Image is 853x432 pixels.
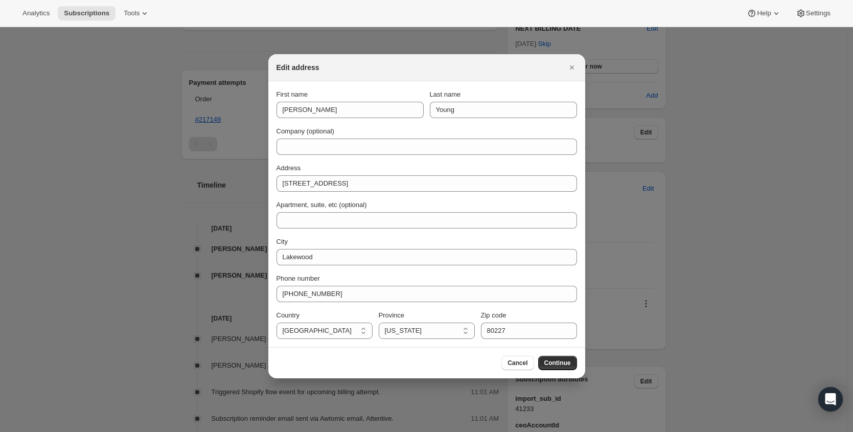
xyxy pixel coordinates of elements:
[16,6,56,20] button: Analytics
[276,90,308,98] span: First name
[276,275,320,282] span: Phone number
[544,359,571,367] span: Continue
[58,6,116,20] button: Subscriptions
[124,9,140,17] span: Tools
[22,9,50,17] span: Analytics
[276,127,334,135] span: Company (optional)
[276,164,301,172] span: Address
[806,9,831,17] span: Settings
[276,62,319,73] h2: Edit address
[379,311,405,319] span: Province
[276,201,367,209] span: Apartment, suite, etc (optional)
[818,387,843,412] div: Open Intercom Messenger
[430,90,461,98] span: Last name
[64,9,109,17] span: Subscriptions
[741,6,787,20] button: Help
[508,359,527,367] span: Cancel
[757,9,771,17] span: Help
[790,6,837,20] button: Settings
[501,356,534,370] button: Cancel
[538,356,577,370] button: Continue
[565,60,579,75] button: Close
[276,238,288,245] span: City
[118,6,156,20] button: Tools
[481,311,506,319] span: Zip code
[276,311,300,319] span: Country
